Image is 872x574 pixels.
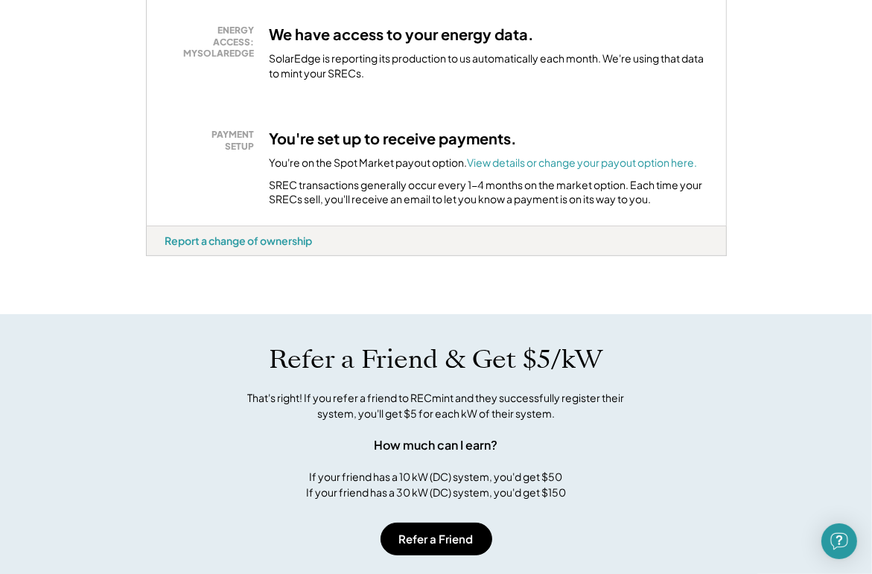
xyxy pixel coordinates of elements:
a: View details or change your payout option here. [468,156,698,169]
div: You're on the Spot Market payout option. [270,156,698,170]
h3: You're set up to receive payments. [270,129,518,148]
div: Open Intercom Messenger [821,523,857,559]
div: How much can I earn? [375,436,498,454]
div: 0pimdwmg - VA Distributed [146,256,203,262]
div: PAYMENT SETUP [173,129,255,152]
button: Refer a Friend [381,523,492,555]
div: If your friend has a 10 kW (DC) system, you'd get $50 If your friend has a 30 kW (DC) system, you... [306,469,566,500]
h3: We have access to your energy data. [270,25,535,44]
div: ENERGY ACCESS: MYSOLAREDGE [173,25,255,60]
div: Report a change of ownership [165,234,313,247]
div: SREC transactions generally occur every 1-4 months on the market option. Each time your SRECs sel... [270,178,707,207]
h1: Refer a Friend & Get $5/kW [270,344,603,375]
div: SolarEdge is reporting its production to us automatically each month. We're using that data to mi... [270,51,707,80]
div: That's right! If you refer a friend to RECmint and they successfully register their system, you'l... [232,390,641,421]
